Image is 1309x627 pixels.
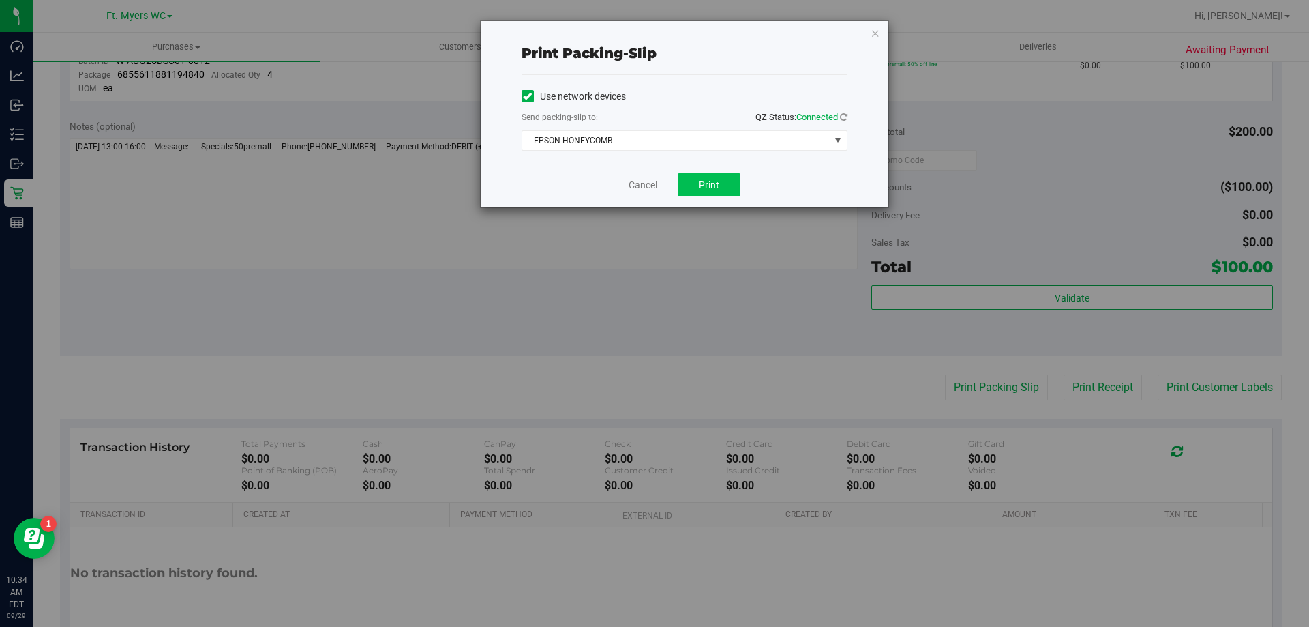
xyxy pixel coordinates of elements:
label: Send packing-slip to: [522,111,598,123]
label: Use network devices [522,89,626,104]
span: QZ Status: [755,112,847,122]
a: Cancel [629,178,657,192]
span: Print [699,179,719,190]
span: select [829,131,846,150]
span: EPSON-HONEYCOMB [522,131,830,150]
span: Print packing-slip [522,45,657,61]
span: Connected [796,112,838,122]
iframe: Resource center unread badge [40,516,57,532]
button: Print [678,173,740,196]
iframe: Resource center [14,518,55,559]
